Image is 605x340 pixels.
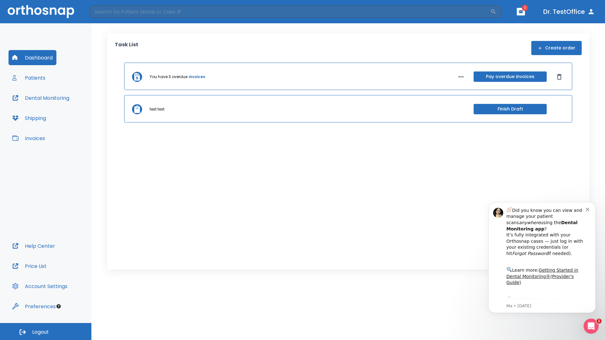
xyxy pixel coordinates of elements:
[474,71,547,82] button: Pay overdue invoices
[9,50,56,65] button: Dashboard
[541,6,597,17] button: Dr. TestOffice
[596,319,602,324] span: 1
[107,14,112,19] button: Dismiss notification
[474,104,547,114] button: Finish Draft
[9,299,60,314] button: Preferences
[9,131,49,146] button: Invoices
[9,110,50,126] button: Shipping
[522,5,528,11] span: 1
[32,329,49,336] span: Logout
[27,104,84,116] a: App Store
[584,319,599,334] iframe: Intercom live chat
[9,70,49,85] button: Patients
[56,303,61,309] div: Tooltip anchor
[9,279,71,294] button: Account Settings
[150,106,164,112] p: test test
[27,110,107,116] p: Message from Ma, sent 1w ago
[554,72,564,82] button: Dismiss
[27,103,107,135] div: Download the app: | ​ Let us know if you need help getting started!
[9,238,59,253] button: Help Center
[8,5,74,18] img: Orthosnap
[150,74,187,80] p: You have 3 overdue
[189,74,205,80] a: invoices
[531,41,582,55] button: Create order
[9,258,50,274] button: Price List
[90,5,490,18] input: Search by Patient Name or Case #
[9,90,73,105] button: Dental Monitoring
[479,193,605,323] iframe: Intercom notifications message
[115,41,138,55] p: Task List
